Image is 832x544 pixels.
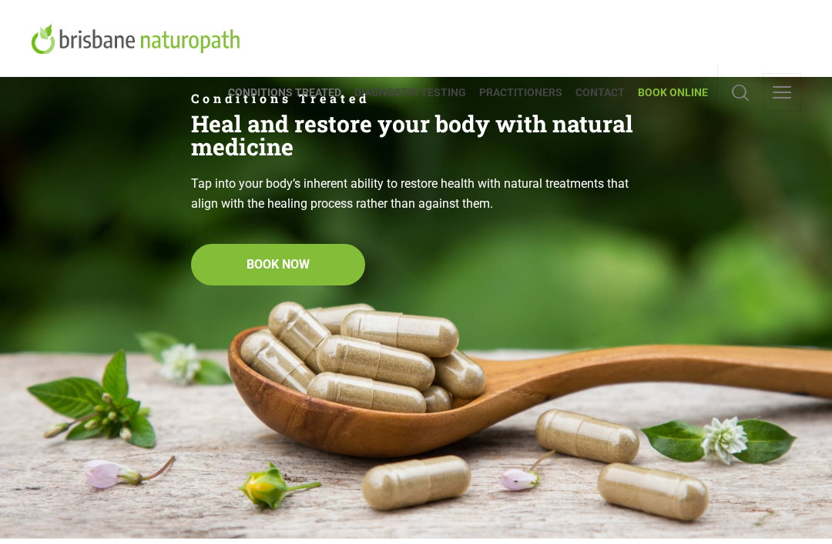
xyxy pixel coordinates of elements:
[31,12,246,65] a: Brisbane Naturopath
[228,65,348,119] a: CONDITIONS TREATED
[632,80,708,105] span: BOOK ONLINE
[473,65,569,119] a: PRACTITIONERS
[569,80,632,105] span: CONTACT
[569,65,632,119] a: CONTACT
[473,80,569,105] span: PRACTITIONERS
[348,80,473,105] span: DIAGNOSTIC TESTING
[191,92,641,105] span: Conditions Treated
[191,112,641,159] h2: Heal and restore your body with natural medicine
[727,73,753,112] a: Search
[191,174,641,213] div: Tap into your body’s inherent ability to restore health with natural treatments that align with t...
[31,23,246,54] img: Brisbane Naturopath
[348,65,473,119] a: DIAGNOSTIC TESTING
[228,80,348,105] span: CONDITIONS TREATED
[247,255,310,275] span: BOOK NOW
[191,244,365,285] a: BOOK NOW
[632,65,708,119] a: BOOK ONLINE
